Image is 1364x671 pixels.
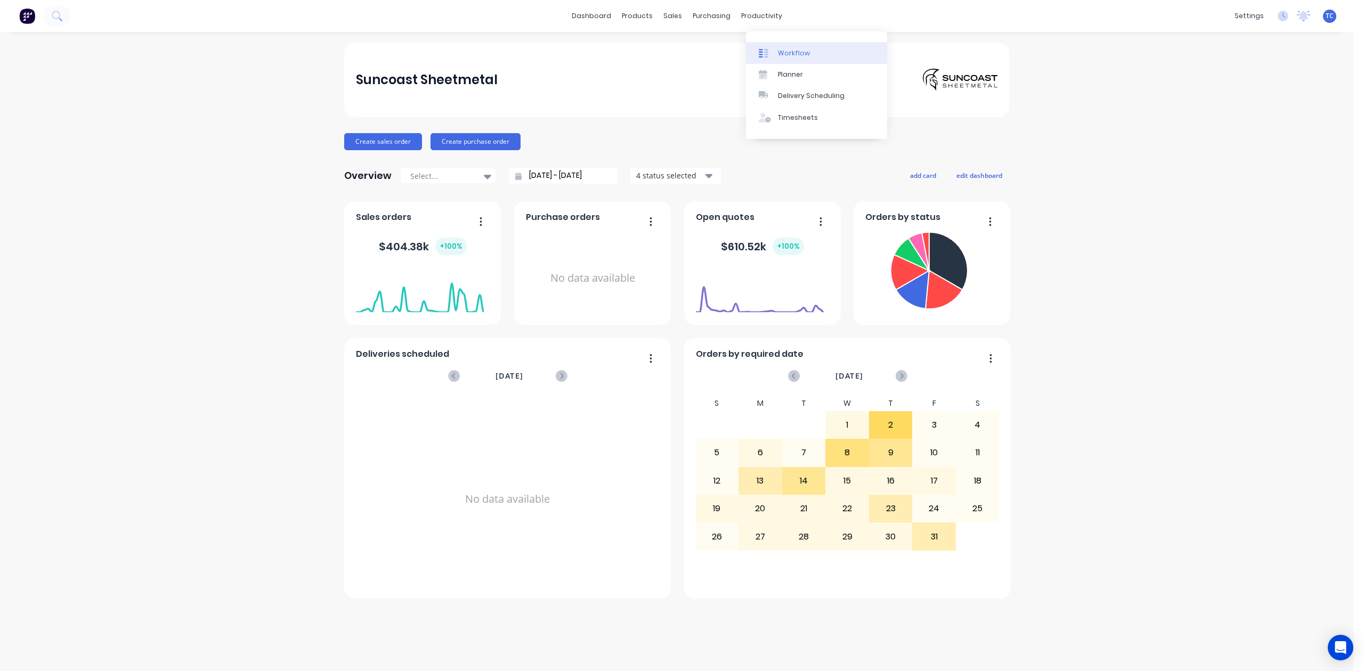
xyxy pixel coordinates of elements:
[956,495,999,522] div: 25
[826,439,868,466] div: 8
[1326,11,1334,21] span: TC
[435,238,467,255] div: + 100 %
[1229,8,1269,24] div: settings
[913,468,955,494] div: 17
[379,238,467,255] div: $ 404.38k
[778,70,803,79] div: Planner
[778,91,845,101] div: Delivery Scheduling
[696,468,738,494] div: 12
[746,42,887,63] a: Workflow
[739,523,782,550] div: 27
[870,412,912,438] div: 2
[356,396,660,602] div: No data available
[19,8,35,24] img: Factory
[956,396,1000,411] div: S
[696,439,738,466] div: 5
[870,468,912,494] div: 16
[773,238,804,255] div: + 100 %
[956,468,999,494] div: 18
[739,439,782,466] div: 6
[356,69,498,91] div: Suncoast Sheetmetal
[696,495,738,522] div: 19
[739,495,782,522] div: 20
[658,8,687,24] div: sales
[913,495,955,522] div: 24
[783,439,825,466] div: 7
[835,370,863,382] span: [DATE]
[616,8,658,24] div: products
[923,69,997,91] img: Suncoast Sheetmetal
[912,396,956,411] div: F
[865,211,940,224] span: Orders by status
[721,238,804,255] div: $ 610.52k
[778,113,818,122] div: Timesheets
[695,396,739,411] div: S
[826,468,868,494] div: 15
[778,48,810,58] div: Workflow
[870,495,912,522] div: 23
[696,523,738,550] div: 26
[869,396,913,411] div: T
[630,168,721,184] button: 4 status selected
[956,439,999,466] div: 11
[526,228,660,329] div: No data available
[782,396,826,411] div: T
[739,468,782,494] div: 13
[783,523,825,550] div: 28
[783,495,825,522] div: 21
[825,396,869,411] div: W
[344,133,422,150] button: Create sales order
[870,523,912,550] div: 30
[526,211,600,224] span: Purchase orders
[949,168,1009,182] button: edit dashboard
[746,85,887,107] a: Delivery Scheduling
[687,8,736,24] div: purchasing
[913,439,955,466] div: 10
[736,8,787,24] div: productivity
[870,439,912,466] div: 9
[826,523,868,550] div: 29
[826,412,868,438] div: 1
[1328,635,1353,660] div: Open Intercom Messenger
[431,133,521,150] button: Create purchase order
[913,523,955,550] div: 31
[913,412,955,438] div: 3
[783,468,825,494] div: 14
[636,170,703,181] div: 4 status selected
[566,8,616,24] a: dashboard
[826,495,868,522] div: 22
[356,211,411,224] span: Sales orders
[696,211,754,224] span: Open quotes
[496,370,523,382] span: [DATE]
[956,412,999,438] div: 4
[746,107,887,128] a: Timesheets
[344,165,392,186] div: Overview
[903,168,943,182] button: add card
[738,396,782,411] div: M
[746,64,887,85] a: Planner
